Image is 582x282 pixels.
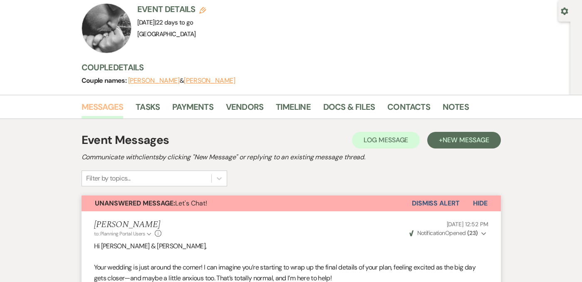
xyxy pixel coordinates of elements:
[82,195,412,211] button: Unanswered Message:Let's Chat!
[226,100,263,119] a: Vendors
[128,77,180,84] button: [PERSON_NAME]
[94,230,145,237] span: to: Planning Portal Users
[82,62,547,73] h3: Couple Details
[323,100,375,119] a: Docs & Files
[128,77,235,85] span: &
[86,173,131,183] div: Filter by topics...
[412,195,460,211] button: Dismiss Alert
[409,229,478,237] span: Opened
[137,3,206,15] h3: Event Details
[82,76,128,85] span: Couple names:
[561,7,568,15] button: Open lead details
[276,100,311,119] a: Timeline
[94,220,162,230] h5: [PERSON_NAME]
[427,132,500,148] button: +New Message
[408,229,488,237] button: NotificationOpened (23)
[387,100,430,119] a: Contacts
[364,136,408,144] span: Log Message
[443,100,469,119] a: Notes
[136,100,160,119] a: Tasks
[94,230,153,237] button: to: Planning Portal Users
[467,229,478,237] strong: ( 23 )
[155,18,193,27] span: |
[82,131,169,149] h1: Event Messages
[352,132,420,148] button: Log Message
[137,18,193,27] span: [DATE]
[417,229,445,237] span: Notification
[460,195,501,211] button: Hide
[94,241,488,252] p: Hi [PERSON_NAME] & [PERSON_NAME],
[473,199,488,208] span: Hide
[172,100,213,119] a: Payments
[184,77,235,84] button: [PERSON_NAME]
[156,18,193,27] span: 22 days to go
[137,30,196,38] span: [GEOGRAPHIC_DATA]
[447,220,488,228] span: [DATE] 12:52 PM
[443,136,489,144] span: New Message
[82,152,501,162] h2: Communicate with clients by clicking "New Message" or replying to an existing message thread.
[82,100,124,119] a: Messages
[95,199,207,208] span: Let's Chat!
[95,199,175,208] strong: Unanswered Message:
